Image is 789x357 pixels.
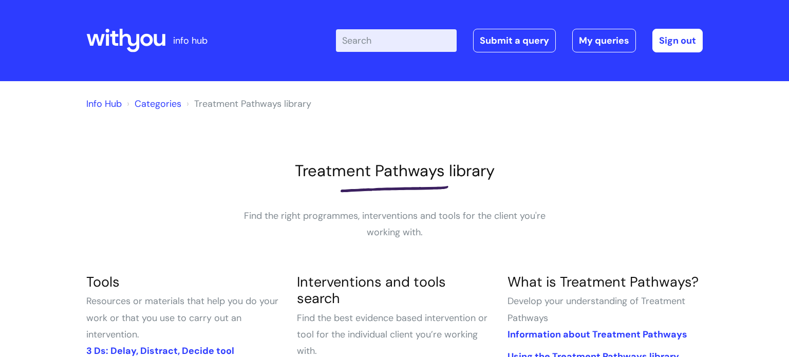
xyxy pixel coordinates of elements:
a: Categories [135,98,181,110]
li: Treatment Pathways library [184,96,311,112]
div: | - [336,29,703,52]
a: Info Hub [86,98,122,110]
a: My queries [572,29,636,52]
p: info hub [173,32,208,49]
a: Tools [86,273,120,291]
a: Submit a query [473,29,556,52]
a: Sign out [652,29,703,52]
a: Interventions and tools search [297,273,446,307]
a: What is Treatment Pathways? [508,273,699,291]
h1: Treatment Pathways library [86,161,703,180]
li: Solution home [124,96,181,112]
input: Search [336,29,457,52]
a: 3 Ds: Delay, Distract, Decide tool [86,345,234,357]
p: Find the right programmes, interventions and tools for the client you're working with. [240,208,549,241]
span: Resources or materials that help you do your work or that you use to carry out an intervention. [86,295,278,341]
span: Develop your understanding of Treatment Pathways [508,295,685,324]
a: Information about Treatment Pathways [508,328,687,341]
